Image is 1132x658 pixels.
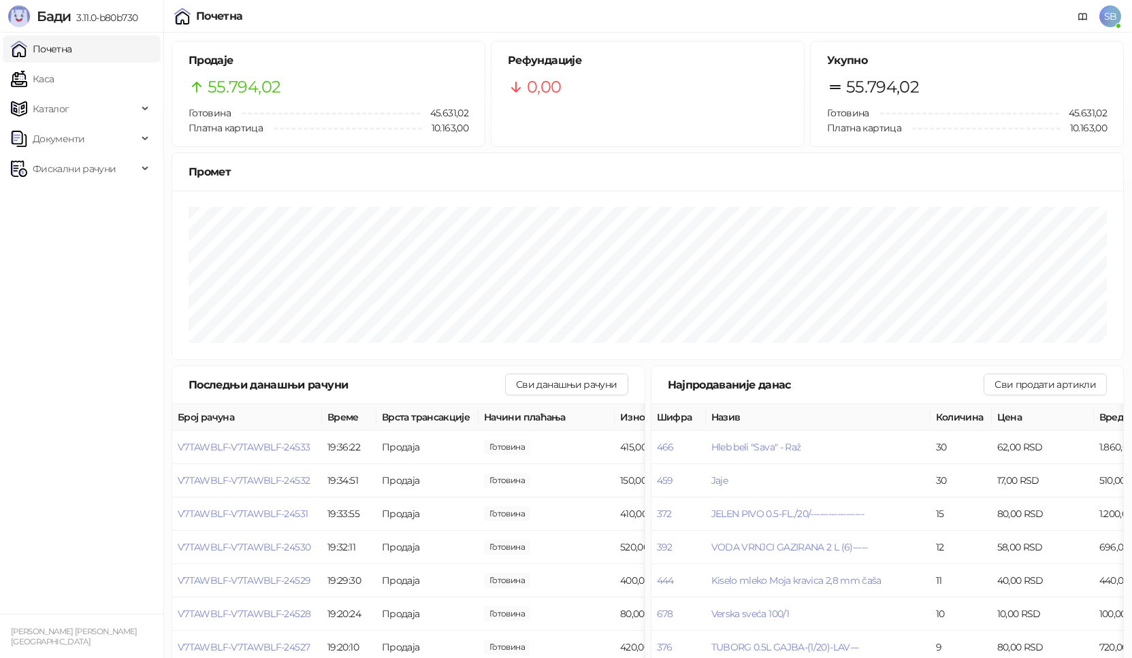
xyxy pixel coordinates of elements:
[1061,120,1107,135] span: 10.163,00
[376,597,479,631] td: Продаја
[37,8,71,24] span: Бади
[11,627,138,646] small: [PERSON_NAME] [PERSON_NAME] [GEOGRAPHIC_DATA]
[172,404,322,431] th: Број рачуна
[992,564,1094,597] td: 40,00 RSD
[322,531,376,564] td: 19:32:11
[931,531,992,564] td: 12
[615,464,717,497] td: 150,00 RSD
[615,531,717,564] td: 520,00 RSD
[484,540,530,555] span: 520,00
[931,597,992,631] td: 10
[992,531,1094,564] td: 58,00 RSD
[484,606,530,621] span: 80,00
[421,105,468,120] span: 45.631,02
[711,608,789,620] button: Verska sveća 100/1
[322,597,376,631] td: 19:20:24
[189,376,505,393] div: Последњи данашњи рачуни
[711,574,882,587] button: Kiselo mleko Moja kravica 2,8 mm čaša
[189,163,1107,180] div: Промет
[178,508,308,520] button: V7TAWBLF-V7TAWBLF-24531
[376,564,479,597] td: Продаја
[657,641,673,653] button: 376
[615,431,717,464] td: 415,00 RSD
[189,52,468,69] h5: Продаје
[846,74,919,100] span: 55.794,02
[196,11,243,22] div: Почетна
[827,122,901,134] span: Платна картица
[484,473,530,488] span: 150,00
[931,464,992,497] td: 30
[322,564,376,597] td: 19:29:30
[992,431,1094,464] td: 62,00 RSD
[322,464,376,497] td: 19:34:51
[1072,5,1094,27] a: Документација
[615,564,717,597] td: 400,00 RSD
[527,74,561,100] span: 0,00
[208,74,280,100] span: 55.794,02
[1059,105,1107,120] span: 45.631,02
[484,506,530,521] span: 410,00
[711,508,864,520] button: JELEN PIVO 0.5-FL./20/------------------
[376,497,479,531] td: Продаја
[711,441,801,453] span: Hleb beli "Sava" - Raž
[322,404,376,431] th: Време
[178,441,310,453] span: V7TAWBLF-V7TAWBLF-24533
[376,464,479,497] td: Продаја
[11,65,54,93] a: Каса
[657,474,673,487] button: 459
[178,474,310,487] button: V7TAWBLF-V7TAWBLF-24532
[189,122,263,134] span: Платна картица
[33,95,69,122] span: Каталог
[178,641,310,653] button: V7TAWBLF-V7TAWBLF-24527
[706,404,931,431] th: Назив
[984,374,1107,395] button: Сви продати артикли
[711,541,868,553] button: VODA VRNJCI GAZIRANA 2 L (6)-----
[178,574,310,587] button: V7TAWBLF-V7TAWBLF-24529
[422,120,468,135] span: 10.163,00
[376,531,479,564] td: Продаја
[322,431,376,464] td: 19:36:22
[711,641,859,653] button: TUBORG 0.5L GAJBA-(1/20)-LAV---
[33,155,116,182] span: Фискални рачуни
[484,440,530,455] span: 415,00
[827,52,1107,69] h5: Укупно
[657,574,674,587] button: 444
[992,464,1094,497] td: 17,00 RSD
[931,564,992,597] td: 11
[615,497,717,531] td: 410,00 RSD
[508,52,788,69] h5: Рефундације
[931,404,992,431] th: Количина
[376,404,479,431] th: Врста трансакције
[322,497,376,531] td: 19:33:55
[505,374,628,395] button: Сви данашњи рачуни
[33,125,84,152] span: Документи
[711,474,728,487] button: Jaje
[931,431,992,464] td: 30
[827,107,869,119] span: Готовина
[178,608,310,620] button: V7TAWBLF-V7TAWBLF-24528
[11,35,72,63] a: Почетна
[657,541,673,553] button: 392
[484,640,530,655] span: 420,00
[657,508,672,520] button: 372
[178,541,310,553] button: V7TAWBLF-V7TAWBLF-24530
[1099,5,1121,27] span: SB
[668,376,984,393] div: Најпродаваније данас
[992,597,1094,631] td: 10,00 RSD
[931,497,992,531] td: 15
[376,431,479,464] td: Продаја
[657,608,673,620] button: 678
[479,404,615,431] th: Начини плаћања
[651,404,706,431] th: Шифра
[615,404,717,431] th: Износ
